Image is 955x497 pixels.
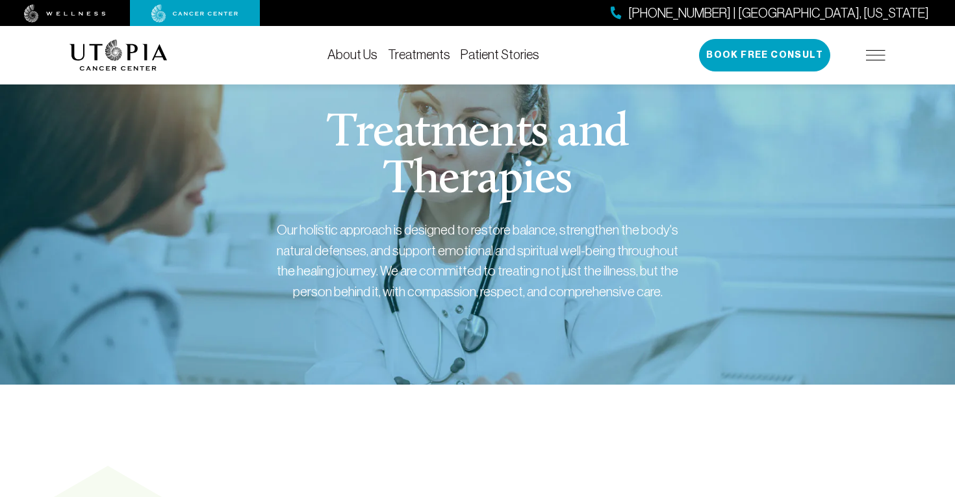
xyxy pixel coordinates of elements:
[628,4,929,23] span: [PHONE_NUMBER] | [GEOGRAPHIC_DATA], [US_STATE]
[151,5,238,23] img: cancer center
[866,50,885,60] img: icon-hamburger
[611,4,929,23] a: [PHONE_NUMBER] | [GEOGRAPHIC_DATA], [US_STATE]
[327,47,377,62] a: About Us
[461,47,539,62] a: Patient Stories
[229,110,726,204] h1: Treatments and Therapies
[24,5,106,23] img: wellness
[388,47,450,62] a: Treatments
[70,40,168,71] img: logo
[276,220,679,301] div: Our holistic approach is designed to restore balance, strengthen the body's natural defenses, and...
[699,39,830,71] button: Book Free Consult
